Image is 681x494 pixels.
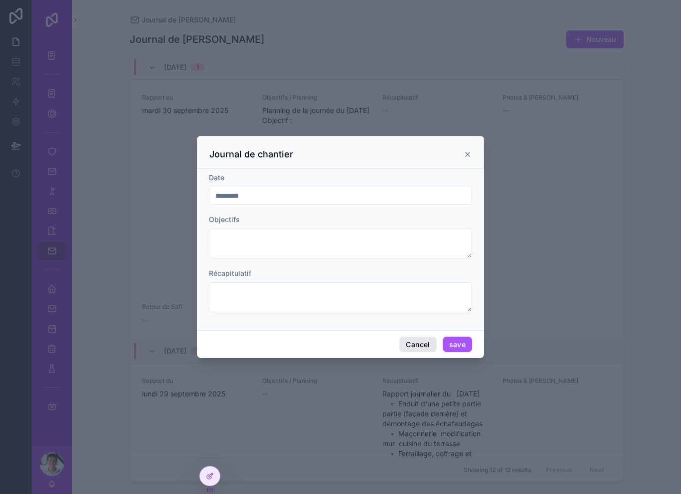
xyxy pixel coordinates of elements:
[209,269,251,277] span: Récapitulatif
[209,215,240,224] span: Objectifs
[209,148,293,160] h3: Journal de chantier
[443,337,472,353] button: save
[399,337,436,353] button: Cancel
[209,173,224,182] span: Date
